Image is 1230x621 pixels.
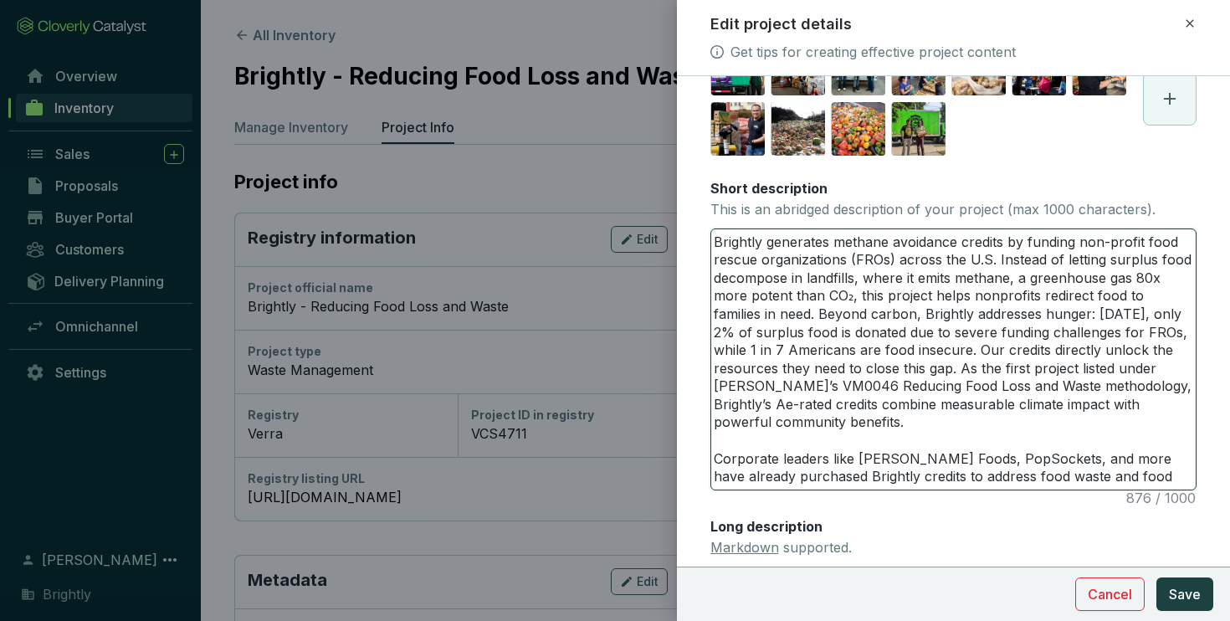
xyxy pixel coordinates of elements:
img: https://imagedelivery.net/OeX1-Pzk5r51De534GGSBA/prod/supply/projects/ab8e623e3c454b6db5e8e72b564... [892,102,946,156]
img: https://imagedelivery.net/OeX1-Pzk5r51De534GGSBA/prod/supply/projects/ab8e623e3c454b6db5e8e72b564... [832,102,885,156]
h2: Edit project details [710,13,852,35]
button: Save [1156,577,1213,611]
span: supported. [710,539,852,556]
a: Get tips for creating effective project content [730,42,1016,62]
button: Cancel [1075,577,1145,611]
img: https://imagedelivery.net/OeX1-Pzk5r51De534GGSBA/prod/supply/projects/ab8e623e3c454b6db5e8e72b564... [771,102,825,156]
label: Short description [710,179,828,198]
textarea: Brightly generates methane avoidance credits by funding non-profit food rescue organizations (FRO... [711,229,1197,490]
span: Save [1169,584,1201,604]
a: Markdown [710,539,779,556]
img: https://imagedelivery.net/OeX1-Pzk5r51De534GGSBA/prod/supply/projects/ab8e623e3c454b6db5e8e72b564... [711,102,765,156]
span: Cancel [1088,584,1132,604]
label: Long description [710,517,823,536]
p: This is an abridged description of your project (max 1000 characters). [710,201,1156,219]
